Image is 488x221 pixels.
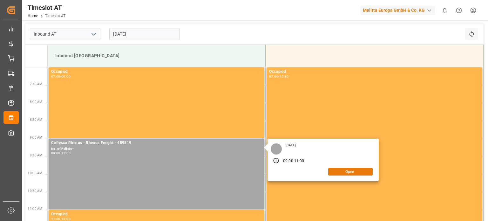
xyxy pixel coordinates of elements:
div: - [60,152,61,155]
div: 07:00 [51,75,60,78]
span: 11:00 AM [28,207,42,211]
span: 9:00 AM [30,136,42,139]
div: No. of Pallets - [51,146,262,152]
button: show 0 new notifications [437,3,452,17]
div: - [278,75,279,78]
div: Occupied [269,69,480,75]
a: Home [28,14,38,18]
div: 11:00 [51,218,60,220]
div: 09:00 [61,75,71,78]
div: 09:00 [51,152,60,155]
span: 9:30 AM [30,154,42,157]
button: Help Center [452,3,466,17]
div: 09:00 [283,158,293,164]
div: Inbound [GEOGRAPHIC_DATA] [53,50,260,62]
div: 11:00 [61,152,71,155]
span: 10:00 AM [28,171,42,175]
div: Melitta Europa GmbH & Co. KG [360,6,435,15]
div: [DATE] [283,143,298,148]
div: - [60,75,61,78]
div: Occupied [51,69,262,75]
button: Open [328,168,373,176]
div: Timeslot AT [28,3,65,12]
div: Occupied [51,211,262,218]
button: open menu [89,29,98,39]
div: 15:30 [279,75,288,78]
div: Cofresco Rhenus - Rhenus Freight - 489519 [51,140,262,146]
span: 8:30 AM [30,118,42,121]
span: 8:00 AM [30,100,42,104]
span: 10:30 AM [28,189,42,193]
div: - [293,158,294,164]
input: Type to search/select [30,28,100,40]
div: - [60,218,61,220]
button: Melitta Europa GmbH & Co. KG [360,4,437,16]
div: 07:00 [269,75,278,78]
div: 11:00 [294,158,304,164]
input: DD-MM-YYYY [109,28,180,40]
span: 7:30 AM [30,82,42,86]
div: 13:00 [61,218,71,220]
